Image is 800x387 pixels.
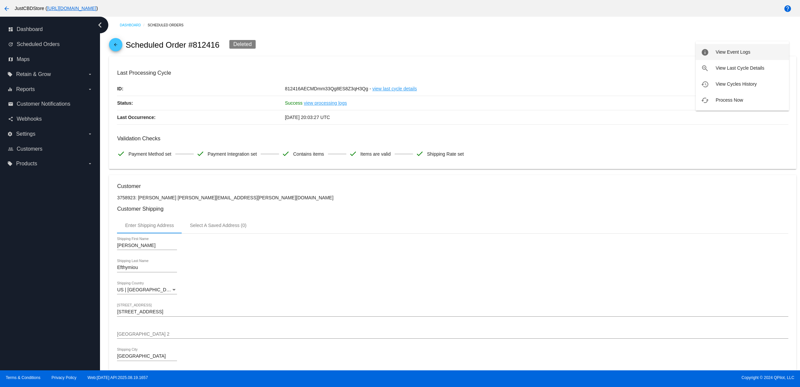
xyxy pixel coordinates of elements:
[701,80,709,88] mat-icon: history
[716,81,757,87] span: View Cycles History
[716,49,750,55] span: View Event Logs
[716,97,743,103] span: Process Now
[701,48,709,56] mat-icon: info
[701,64,709,72] mat-icon: zoom_in
[701,96,709,104] mat-icon: cached
[716,65,764,71] span: View Last Cycle Details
